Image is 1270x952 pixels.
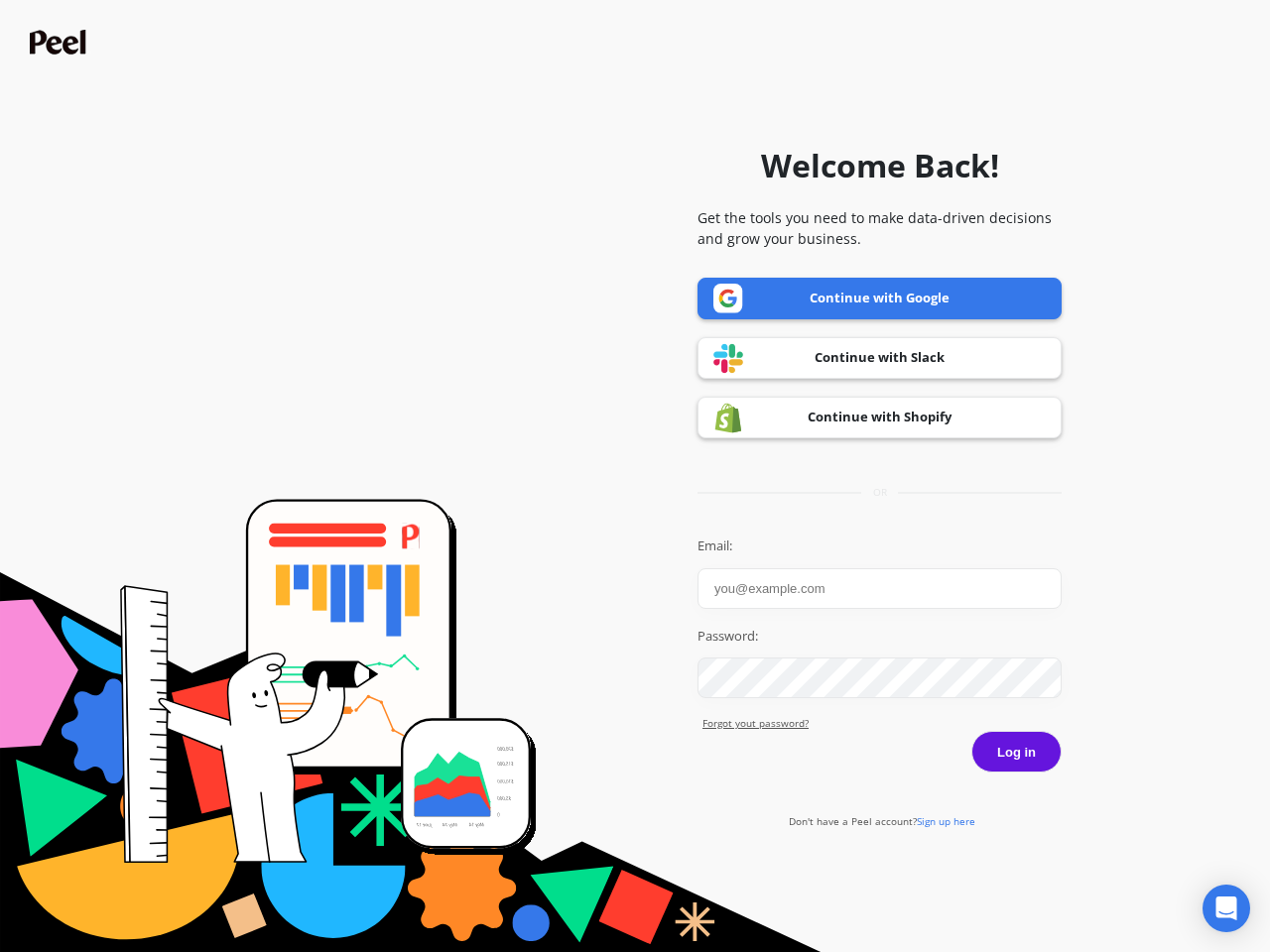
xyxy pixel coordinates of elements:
[698,485,1062,500] div: or
[698,536,1062,556] label: Email:
[713,284,743,313] img: Google logo
[713,403,743,433] img: Shopify logo
[698,568,1062,609] input: you@example.com
[713,343,743,374] img: Slack logo
[698,627,1062,647] label: Password:
[917,814,975,828] span: Sign up here
[698,278,1062,319] a: Continue with Google
[698,207,1062,249] p: Get the tools you need to make data-driven decisions and grow your business.
[1203,885,1250,932] div: Open Intercom Messenger
[698,337,1062,379] a: Continue with Slack
[698,397,1062,438] a: Continue with Shopify
[761,142,999,189] h1: Welcome Back!
[702,716,1062,731] a: Forgot yout password?
[971,731,1062,773] button: Log in
[789,814,975,828] a: Don't have a Peel account?Sign up here
[30,30,91,55] img: Peel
